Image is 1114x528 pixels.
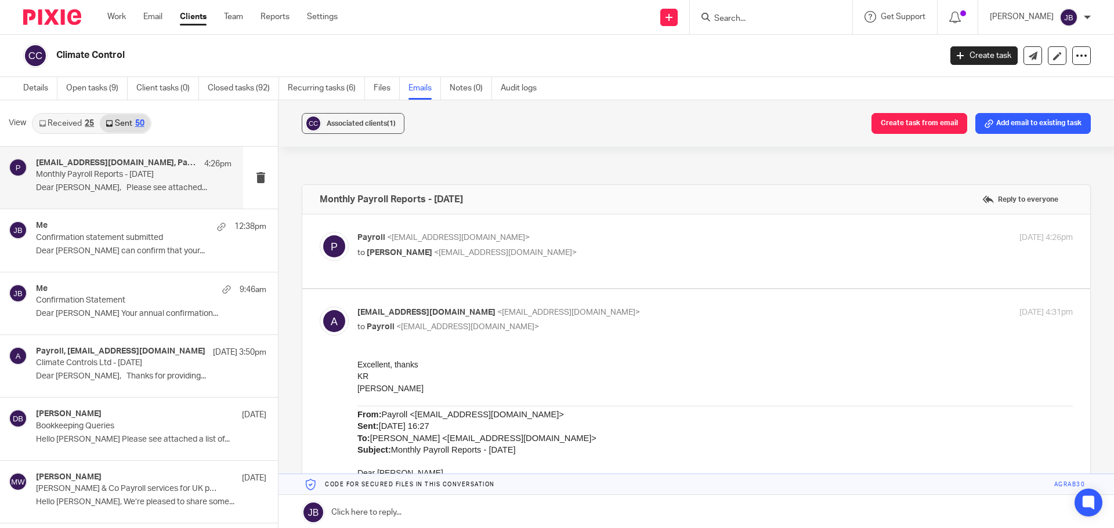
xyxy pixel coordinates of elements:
img: svg%3E [9,158,27,177]
h4: [PERSON_NAME] [36,409,102,419]
p: [DATE] [242,409,266,421]
a: Sent50 [100,114,150,133]
p: Monthly Payroll Reports - [DATE] [36,170,193,180]
span: to [357,323,365,331]
p: [DATE] 4:31pm [1019,307,1073,319]
a: Emails [408,77,441,100]
span: <[EMAIL_ADDRESS][DOMAIN_NAME]> [497,308,640,316]
h4: Me [36,221,48,231]
p: Confirmation Statement [36,296,220,305]
img: svg%3E [320,232,349,261]
a: Create task [950,46,1018,65]
div: 25 [85,119,94,128]
span: Associated clients [327,120,396,127]
a: Secure download [1,281,202,290]
a: Reports [261,11,290,23]
p: Hello [PERSON_NAME] Please see attached a list of... [36,435,266,445]
a: Recurring tasks (6) [288,77,365,100]
h4: Me [36,284,48,294]
a: Team [224,11,243,23]
p: 12:38pm [234,221,266,232]
span: Payroll [357,234,385,242]
span: <[EMAIL_ADDRESS][DOMAIN_NAME]> [396,323,539,331]
p: 9:46am [240,284,266,296]
p: Dear [PERSON_NAME], Please see attached... [36,183,232,193]
span: to [357,249,365,257]
h4: Payroll, [EMAIL_ADDRESS][DOMAIN_NAME] [36,347,205,356]
img: svg%3E [305,115,322,132]
h4: Monthly Payroll Reports - [DATE] [320,194,463,205]
a: Closed tasks (92) [208,77,279,100]
button: Associated clients(1) [302,113,404,134]
input: Search [713,14,818,24]
p: Climate Controls Ltd - [DATE] [36,358,220,368]
img: svg%3E [9,347,27,365]
a: Work [107,11,126,23]
p: Dear [PERSON_NAME] can confirm that your... [36,246,266,256]
label: Reply to everyone [979,191,1061,208]
p: [PERSON_NAME] & Co Payroll services for UK payrolls - update [36,484,220,494]
img: Secure download [1,203,202,289]
p: Dear [PERSON_NAME] Your annual confirmation... [36,309,266,319]
a: Email [143,11,162,23]
a: Client tasks (0) [136,77,199,100]
p: Dear [PERSON_NAME], Thanks for providing... [36,372,266,381]
img: svg%3E [1059,8,1078,27]
span: <[EMAIL_ADDRESS][DOMAIN_NAME]> [387,234,530,242]
p: 4:26pm [204,158,232,170]
img: svg%3E [9,472,27,491]
a: Open tasks (9) [66,77,128,100]
p: [DATE] [242,472,266,484]
p: [DATE] 4:26pm [1019,232,1073,244]
span: [EMAIL_ADDRESS][DOMAIN_NAME] [357,308,495,316]
span: (1) [387,120,396,127]
img: svg%3E [9,284,27,303]
span: [PERSON_NAME] [367,249,432,257]
a: Received25 [33,114,100,133]
p: [PERSON_NAME] [990,11,1054,23]
p: [DATE] 3:50pm [213,347,266,358]
img: svg%3E [9,409,27,428]
h4: [EMAIL_ADDRESS][DOMAIN_NAME], Payroll [36,158,198,168]
span: View [9,117,26,129]
a: Clients [180,11,207,23]
a: Details [23,77,57,100]
p: Confirmation statement submitted [36,233,220,243]
p: Hello [PERSON_NAME], We’re pleased to share some... [36,497,266,507]
img: svg%3E [23,43,48,68]
a: Notes (0) [450,77,492,100]
span: Get Support [881,13,925,21]
a: Settings [307,11,338,23]
img: svg%3E [320,307,349,336]
a: Audit logs [501,77,545,100]
img: svg%3E [9,221,27,239]
div: 50 [135,119,144,128]
span: <[EMAIL_ADDRESS][DOMAIN_NAME]> [434,249,577,257]
h4: [PERSON_NAME] [36,472,102,482]
button: Add email to existing task [975,113,1091,134]
p: Bookkeeping Queries [36,421,220,431]
img: Pixie [23,9,81,25]
span: Payroll [367,323,395,331]
button: Create task from email [871,113,967,134]
a: Files [374,77,400,100]
h2: Climate Control [56,49,758,61]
